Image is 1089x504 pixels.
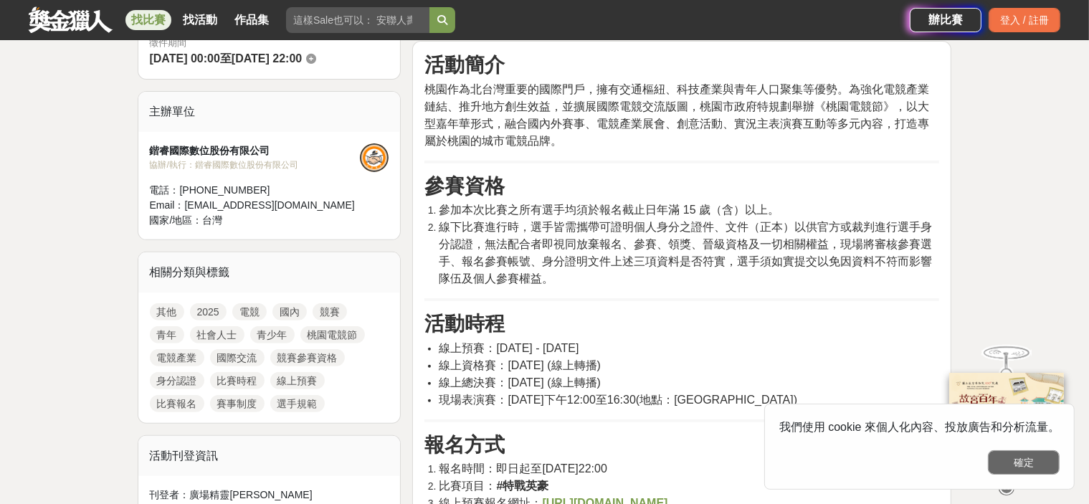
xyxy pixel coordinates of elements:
[138,92,401,132] div: 主辦單位
[232,303,267,320] a: 電競
[150,183,361,198] div: 電話： [PHONE_NUMBER]
[779,421,1060,433] span: 我們使用 cookie 來個人化內容、投放廣告和分析流量。
[150,303,184,320] a: 其他
[439,221,932,285] span: 線下比賽進行時，選手皆需攜帶可證明個人身分之證件、文件（正本）以供官方或裁判進行選手身分認證，無法配合者即視同放棄報名、參賽、領獎、晉級資格及一切相關權益，現場將審核參賽選手、報名參賽帳號、身分...
[150,52,220,65] span: [DATE] 00:00
[150,349,204,366] a: 電競產業
[439,376,600,389] span: 線上總決賽：[DATE] (線上轉播)
[272,303,307,320] a: 國內
[210,349,265,366] a: 國際交流
[150,198,361,213] div: Email： [EMAIL_ADDRESS][DOMAIN_NAME]
[250,326,295,343] a: 青少年
[439,394,797,406] span: 現場表演賽：[DATE]下午12:00至16:30(地點：[GEOGRAPHIC_DATA])
[439,480,548,492] span: 比賽項目：
[150,488,389,503] div: 刊登者： 廣場精靈[PERSON_NAME]
[150,395,204,412] a: 比賽報名
[270,395,325,412] a: 選手規範
[150,214,203,226] span: 國家/地區：
[988,450,1060,475] button: 確定
[150,143,361,158] div: 鍇睿國際數位股份有限公司
[313,303,347,320] a: 競賽
[150,158,361,171] div: 協辦/執行： 鍇睿國際數位股份有限公司
[138,252,401,293] div: 相關分類與標籤
[190,326,244,343] a: 社會人士
[439,342,579,354] span: 線上預賽：[DATE] - [DATE]
[496,480,548,492] strong: #特戰英豪
[300,326,365,343] a: 桃園電競節
[125,10,171,30] a: 找比賽
[202,214,222,226] span: 台灣
[286,7,429,33] input: 這樣Sale也可以： 安聯人壽創意銷售法募集
[424,434,505,456] strong: 報名方式
[439,359,600,371] span: 線上資格賽：[DATE] (線上轉播)
[138,436,401,476] div: 活動刊登資訊
[424,83,929,147] span: 桃園作為北台灣重要的國際門戶，擁有交通樞紐、科技產業與青年人口聚集等優勢。為強化電競產業鏈結、推升地方創生效益，並擴展國際電競交流版圖，桃園市政府特規劃舉辦《桃園電競節》，以大型嘉年華形式，融合...
[424,54,505,76] strong: 活動簡介
[177,10,223,30] a: 找活動
[270,372,325,389] a: 線上預賽
[210,372,265,389] a: 比賽時程
[150,37,187,48] span: 徵件期間
[910,8,981,32] a: 辦比賽
[439,462,607,475] span: 報名時間：即日起至[DATE]22:00
[210,395,265,412] a: 賽事制度
[439,204,779,216] span: 參加本次比賽之所有選手均須於報名截止日年滿 15 歲（含）以上。
[949,371,1064,467] img: 968ab78a-c8e5-4181-8f9d-94c24feca916.png
[270,349,345,366] a: 競賽參賽資格
[150,326,184,343] a: 青年
[424,313,505,335] strong: 活動時程
[190,303,227,320] a: 2025
[150,372,204,389] a: 身分認證
[229,10,275,30] a: 作品集
[232,52,302,65] span: [DATE] 22:00
[424,175,505,197] strong: 參賽資格
[989,8,1060,32] div: 登入 / 註冊
[220,52,232,65] span: 至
